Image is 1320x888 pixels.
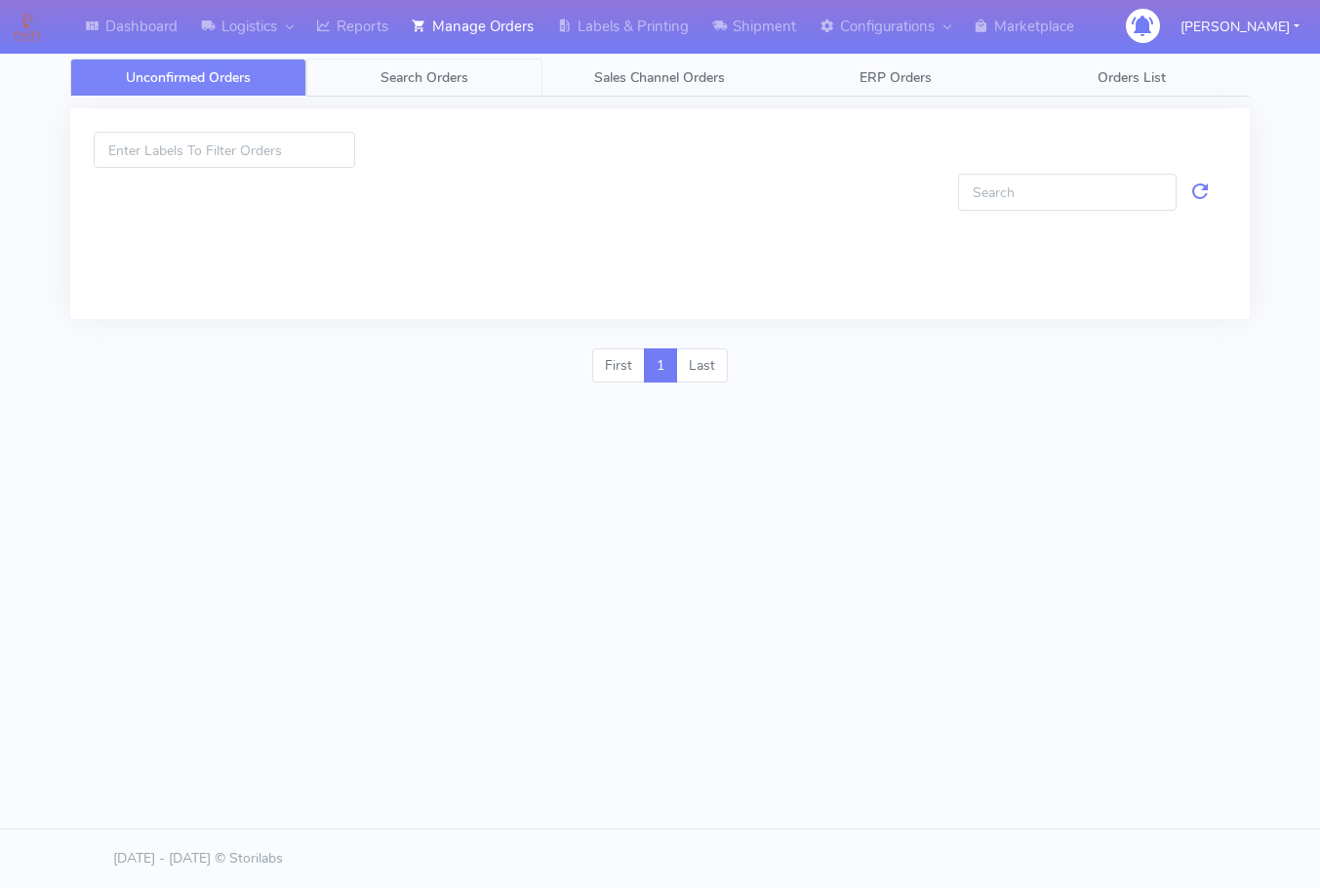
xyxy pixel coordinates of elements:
[860,68,932,87] span: ERP Orders
[594,68,725,87] span: Sales Channel Orders
[644,348,677,383] a: 1
[94,132,355,168] input: Enter Labels To Filter Orders
[380,68,468,87] span: Search Orders
[958,174,1177,210] input: Search
[1166,7,1314,47] button: [PERSON_NAME]
[126,68,251,87] span: Unconfirmed Orders
[70,59,1250,97] ul: Tabs
[1098,68,1166,87] span: Orders List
